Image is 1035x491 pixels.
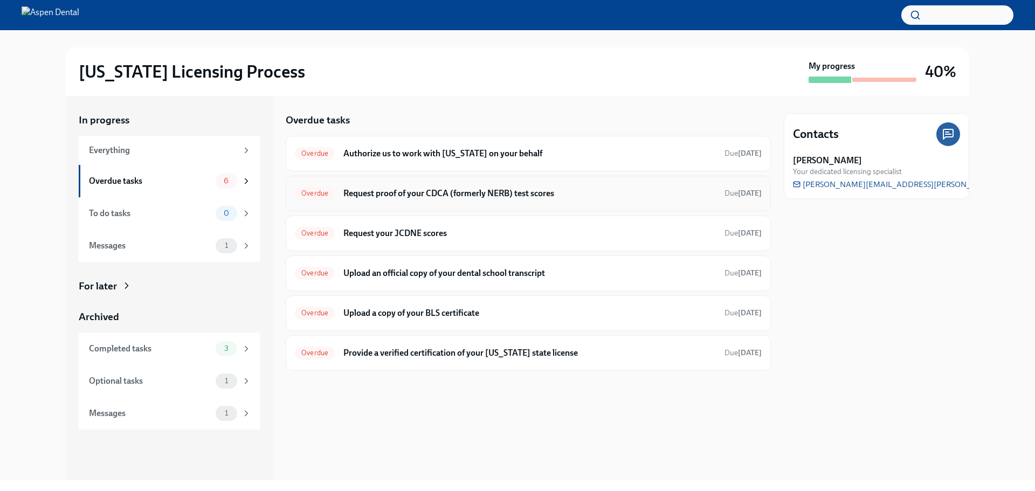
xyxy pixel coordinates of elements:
div: To do tasks [89,208,211,219]
span: September 11th, 2025 07:00 [724,148,762,158]
span: Your dedicated licensing specialist [793,167,902,177]
span: Due [724,268,762,278]
h2: [US_STATE] Licensing Process [79,61,305,82]
strong: [DATE] [738,189,762,198]
strong: [PERSON_NAME] [793,155,862,167]
a: For later [79,279,260,293]
h4: Contacts [793,126,839,142]
a: Everything [79,136,260,165]
span: Due [724,308,762,317]
span: September 2nd, 2025 07:00 [724,188,762,198]
a: Messages1 [79,230,260,262]
h3: 40% [925,62,956,81]
h6: Authorize us to work with [US_STATE] on your behalf [343,148,716,160]
strong: [DATE] [738,348,762,357]
a: OverdueRequest your JCDNE scoresDue[DATE] [295,225,762,242]
a: Archived [79,310,260,324]
a: OverdueAuthorize us to work with [US_STATE] on your behalfDue[DATE] [295,145,762,162]
h6: Request your JCDNE scores [343,227,716,239]
h6: Request proof of your CDCA (formerly NERB) test scores [343,188,716,199]
span: 1 [218,409,234,417]
span: September 11th, 2025 07:00 [724,348,762,358]
a: OverdueUpload a copy of your BLS certificateDue[DATE] [295,305,762,322]
strong: My progress [809,60,855,72]
strong: [DATE] [738,268,762,278]
div: Optional tasks [89,375,211,387]
a: In progress [79,113,260,127]
span: Overdue [295,349,335,357]
h6: Upload an official copy of your dental school transcript [343,267,716,279]
span: Due [724,189,762,198]
span: September 2nd, 2025 07:00 [724,308,762,318]
span: September 2nd, 2025 07:00 [724,228,762,238]
h6: Provide a verified certification of your [US_STATE] state license [343,347,716,359]
a: OverdueUpload an official copy of your dental school transcriptDue[DATE] [295,265,762,282]
span: Overdue [295,309,335,317]
span: September 25th, 2025 07:00 [724,268,762,278]
span: Due [724,229,762,238]
h6: Upload a copy of your BLS certificate [343,307,716,319]
a: Messages1 [79,397,260,430]
strong: [DATE] [738,149,762,158]
span: Overdue [295,149,335,157]
img: Aspen Dental [22,6,79,24]
span: Overdue [295,269,335,277]
a: Overdue tasks6 [79,165,260,197]
span: 6 [217,177,235,185]
div: Everything [89,144,237,156]
a: Optional tasks1 [79,365,260,397]
div: Overdue tasks [89,175,211,187]
span: Due [724,149,762,158]
a: To do tasks0 [79,197,260,230]
div: Completed tasks [89,343,211,355]
div: Messages [89,407,211,419]
span: 0 [217,209,236,217]
a: OverdueProvide a verified certification of your [US_STATE] state licenseDue[DATE] [295,344,762,362]
span: 1 [218,377,234,385]
strong: [DATE] [738,229,762,238]
span: Overdue [295,229,335,237]
span: 3 [218,344,235,352]
span: Overdue [295,189,335,197]
div: Messages [89,240,211,252]
span: 1 [218,241,234,250]
a: OverdueRequest proof of your CDCA (formerly NERB) test scoresDue[DATE] [295,185,762,202]
h5: Overdue tasks [286,113,350,127]
a: Completed tasks3 [79,333,260,365]
span: Due [724,348,762,357]
div: For later [79,279,117,293]
strong: [DATE] [738,308,762,317]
